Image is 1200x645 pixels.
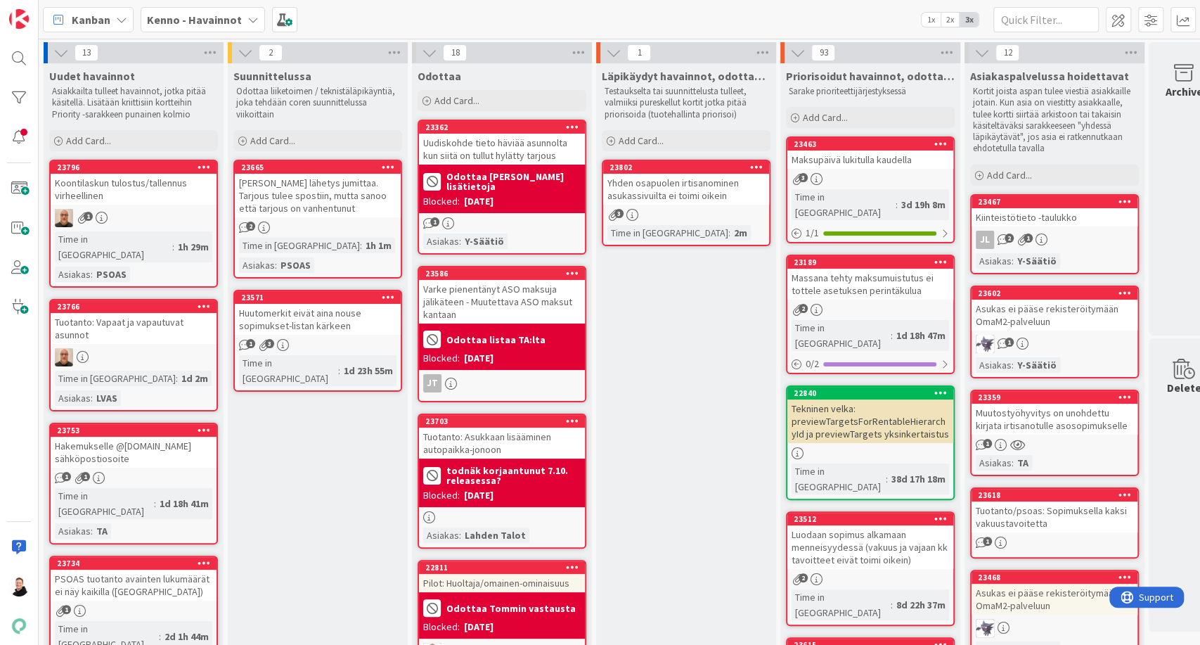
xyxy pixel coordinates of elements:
[419,415,585,428] div: 23703
[602,69,770,83] span: Läpikäydyt havainnot, odottaa priorisointia
[51,424,217,437] div: 23753
[893,328,949,343] div: 1d 18h 47m
[728,225,730,241] span: :
[178,371,212,386] div: 1d 2m
[461,528,529,543] div: Lahden Talot
[419,415,585,459] div: 23703Tuotanto: Asukkaan lisääminen autopaikka-jonoon
[62,472,71,481] span: 1
[983,537,992,546] span: 1
[1012,357,1014,373] span: :
[891,597,893,613] span: :
[419,574,585,592] div: Pilot: Huoltaja/omainen-ominaisuus
[51,424,217,468] div: 23753Hakemukselle @[DOMAIN_NAME] sähköpostiosoite
[246,222,255,231] span: 2
[787,525,953,569] div: Luodaan sopimus alkamaan menneisyydessä (vakuus ja vajaan kk tavoitteet eivät toimi oikein)
[72,11,110,28] span: Kanban
[976,231,994,249] div: JL
[976,619,994,637] img: LM
[55,231,172,262] div: Time in [GEOGRAPHIC_DATA]
[972,619,1137,637] div: LM
[277,257,314,273] div: PSOAS
[51,557,217,570] div: 23734
[1012,253,1014,269] span: :
[9,9,29,29] img: Visit kanbanzone.com
[236,86,399,120] p: Odottaa liiketoimen / teknistäläpikäyntiä, joka tehdään coren suunnittelussa viikoittain
[419,267,585,324] div: 23586Varke pienentänyt ASO maksuja jälikäteen - Muutettava ASO maksut kantaan
[93,390,121,406] div: LVAS
[787,138,953,169] div: 23463Maksupäivä lukitulla kaudella
[461,234,508,249] div: Y-Säätiö
[425,416,585,426] div: 23703
[995,44,1019,61] span: 12
[81,472,90,481] span: 1
[93,267,130,282] div: PSOAS
[972,196,1137,208] div: 23467
[792,189,896,220] div: Time in [GEOGRAPHIC_DATA]
[233,69,311,83] span: Suunnittelussa
[787,151,953,169] div: Maksupäivä lukitulla kaudella
[976,253,1012,269] div: Asiakas
[423,620,460,634] div: Blocked:
[446,466,581,485] b: todnäk korjaantunut 7.10. releasessa?
[241,162,401,172] div: 23665
[57,426,217,435] div: 23753
[960,13,979,27] span: 3x
[425,563,585,573] div: 22811
[57,558,217,568] div: 23734
[154,496,156,511] span: :
[459,528,461,543] span: :
[239,238,360,253] div: Time in [GEOGRAPHIC_DATA]
[340,363,396,378] div: 1d 23h 55m
[619,134,664,147] span: Add Card...
[419,374,585,392] div: JT
[235,174,401,217] div: [PERSON_NAME] lähetys jumittaa. Tarjous tulee spostiin, mutta sanoo että tarjous on vanhentunut
[1014,357,1060,373] div: Y-Säätiö
[972,502,1137,532] div: Tuotanto/psoas: Sopimuksella kaksi vakuustavoitetta
[30,2,64,19] span: Support
[941,13,960,27] span: 2x
[799,573,808,582] span: 2
[886,471,888,487] span: :
[419,428,585,459] div: Tuotanto: Asukkaan lisääminen autopaikka-jonoon
[275,257,277,273] span: :
[75,44,98,61] span: 13
[419,121,585,165] div: 23362Uudiskohde tieto häviää asunnolta kun siitä on tullut hylätty tarjous
[446,172,581,191] b: Odottaa [PERSON_NAME] lisätietoja
[1005,338,1014,347] span: 1
[156,496,212,511] div: 1d 18h 41m
[811,44,835,61] span: 93
[66,134,111,147] span: Add Card...
[446,604,576,613] b: Odottaa Tommin vastausta
[972,584,1137,615] div: Asukas ei pääse rekisteröitymään OmaM2-palveluun
[265,339,274,348] span: 3
[983,439,992,448] span: 1
[419,280,585,324] div: Varke pienentänyt ASO maksuja jälikäteen - Muutettava ASO maksut kantaan
[787,513,953,525] div: 23512
[176,371,178,386] span: :
[51,348,217,366] div: MK
[789,86,952,97] p: Sarake prioriteettijärjestyksessä
[891,328,893,343] span: :
[419,561,585,574] div: 22811
[174,239,212,255] div: 1h 29m
[55,523,91,539] div: Asiakas
[235,161,401,217] div: 23665[PERSON_NAME] lähetys jumittaa. Tarjous tulee spostiin, mutta sanoo että tarjous on vanhentunut
[51,570,217,601] div: PSOAS tuotanto avainten lukumäärät ei näy kaikilla ([GEOGRAPHIC_DATA])
[235,291,401,335] div: 23571Huutomerkit eivät aina nouse sopimukset-listan kärkeen
[972,489,1137,532] div: 23618Tuotanto/psoas: Sopimuksella kaksi vakuustavoitetta
[787,256,953,300] div: 23189Massana tehty maksumuistutus ei tottele asetuksen perintäkulua
[787,387,953,443] div: 22840Tekninen velka: previewTargetsForRentableHierarchyId ja previewTargets yksinkertaistus
[9,616,29,636] img: avatar
[443,44,467,61] span: 18
[338,363,340,378] span: :
[161,629,212,644] div: 2d 1h 44m
[972,571,1137,584] div: 23468
[423,194,460,209] div: Blocked:
[976,335,994,353] img: LM
[55,390,91,406] div: Asiakas
[49,69,135,83] span: Uudet havainnot
[446,335,546,345] b: Odottaa listaa TA:lta
[423,234,459,249] div: Asiakas
[787,513,953,569] div: 23512Luodaan sopimus alkamaan menneisyydessä (vakuus ja vajaan kk tavoitteet eivät toimi oikein)
[239,257,275,273] div: Asiakas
